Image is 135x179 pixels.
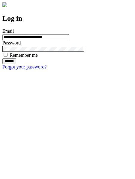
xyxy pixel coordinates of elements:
[2,40,21,45] label: Password
[2,2,7,7] img: logo-4e3dc11c47720685a147b03b5a06dd966a58ff35d612b21f08c02c0306f2b779.png
[2,29,14,34] label: Email
[2,64,46,69] a: Forgot your password?
[10,53,38,58] label: Remember me
[2,14,133,23] h2: Log in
